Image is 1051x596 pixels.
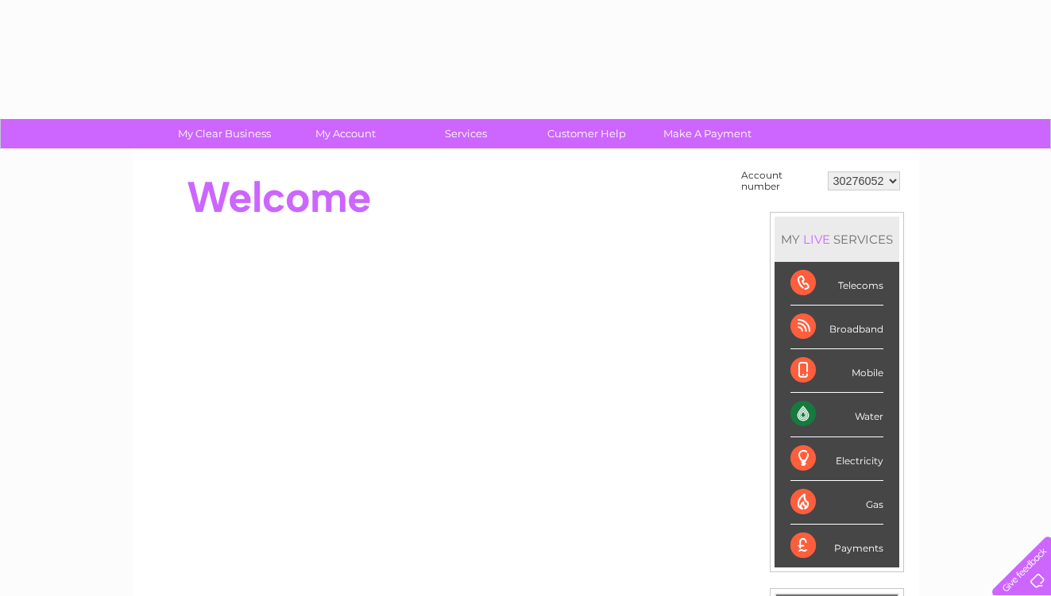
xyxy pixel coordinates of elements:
[790,262,883,306] div: Telecoms
[800,232,833,247] div: LIVE
[790,437,883,481] div: Electricity
[159,119,290,148] a: My Clear Business
[280,119,411,148] a: My Account
[790,481,883,525] div: Gas
[521,119,652,148] a: Customer Help
[775,217,899,262] div: MY SERVICES
[790,349,883,393] div: Mobile
[790,393,883,436] div: Water
[400,119,531,148] a: Services
[737,166,824,196] td: Account number
[642,119,773,148] a: Make A Payment
[790,306,883,349] div: Broadband
[790,525,883,567] div: Payments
